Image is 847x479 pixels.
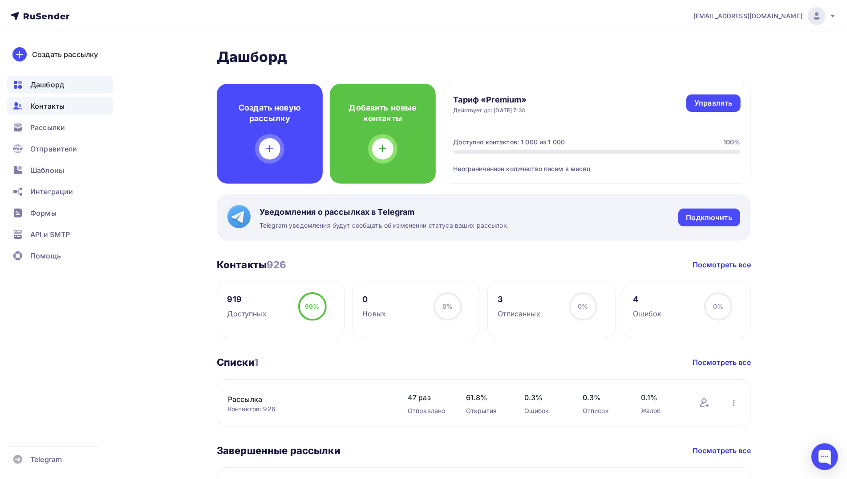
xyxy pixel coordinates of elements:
div: Доступно контактов: 1 000 из 1 000 [454,138,565,147]
h4: Добавить новые контакты [344,102,421,124]
div: Управлять [694,98,732,108]
span: API и SMTP [30,229,70,240]
span: 0.3% [524,392,565,403]
div: 919 [227,294,267,305]
div: Доступных [227,308,267,319]
span: [EMAIL_ADDRESS][DOMAIN_NAME] [693,12,802,20]
div: 3 [498,294,540,305]
div: Действует до: [DATE] 7:30 [454,107,527,114]
a: Посмотреть все [693,357,751,368]
h2: Дашборд [217,48,751,66]
a: Отправители [7,140,113,158]
span: Интеграции [30,186,73,197]
div: Жалоб [641,406,681,415]
span: Уведомления о рассылках в Telegram [259,207,509,217]
div: Ошибок [524,406,565,415]
a: Рассылки [7,119,113,136]
span: Рассылки [30,122,65,133]
div: 4 [633,294,662,305]
span: 0.3% [583,392,623,403]
span: Формы [30,208,57,218]
span: 61.8% [466,392,507,403]
div: Открытия [466,406,507,415]
div: Ошибок [633,308,662,319]
span: 99% [305,303,319,310]
div: Контактов: 926 [228,405,390,413]
h3: Завершенные рассылки [217,444,340,457]
h3: Контакты [217,258,287,271]
div: Отписанных [498,308,540,319]
h3: Списки [217,356,259,368]
div: Неограниченное количество писем в месяц [454,154,741,173]
a: Посмотреть все [693,259,751,270]
a: Шаблоны [7,161,113,179]
div: Новых [363,308,386,319]
span: 0% [442,303,453,310]
span: Telegram [30,454,62,465]
div: 100% [723,138,741,147]
span: 0% [713,303,723,310]
a: Формы [7,204,113,222]
div: Отправлено [408,406,448,415]
a: Рассылка [228,394,379,405]
a: Посмотреть все [693,445,751,456]
div: Создать рассылку [32,49,98,60]
span: 0% [578,303,588,310]
div: Подключить [686,213,732,223]
span: Контакты [30,101,65,111]
a: [EMAIL_ADDRESS][DOMAIN_NAME] [693,7,836,25]
span: Telegram уведомления будут сообщать об изменении статуса ваших рассылок. [259,221,509,230]
span: 926 [267,259,286,270]
span: 47 раз [408,392,448,403]
a: Дашборд [7,76,113,94]
span: Отправители [30,143,77,154]
span: Дашборд [30,79,64,90]
span: Помощь [30,250,61,261]
span: 1 [254,356,259,368]
span: 0.1% [641,392,681,403]
div: 0 [363,294,386,305]
h4: Создать новую рассылку [231,102,308,124]
span: Шаблоны [30,165,64,176]
a: Контакты [7,97,113,115]
div: Отписок [583,406,623,415]
h4: Тариф «Premium» [454,94,527,105]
